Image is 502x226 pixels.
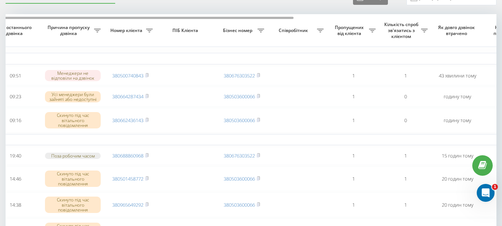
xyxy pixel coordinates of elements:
[112,152,143,159] a: 380688860968
[224,72,255,79] a: 380676303522
[327,66,379,86] td: 1
[112,117,143,124] a: 380662436143
[327,147,379,165] td: 1
[45,70,101,81] div: Менеджери не відповіли на дзвінок
[45,112,101,128] div: Скинуто під час вітального повідомлення
[327,166,379,191] td: 1
[224,175,255,182] a: 380503600066
[431,87,483,106] td: годину тому
[45,171,101,187] div: Скинуто під час вітального повідомлення
[431,192,483,217] td: 20 годин тому
[224,117,255,124] a: 380503600066
[45,153,101,159] div: Поза робочим часом
[379,166,431,191] td: 1
[112,175,143,182] a: 380501458772
[477,184,495,202] iframe: Intercom live chat
[379,66,431,86] td: 1
[45,25,94,36] span: Причина пропуску дзвінка
[112,72,143,79] a: 380500740843
[108,28,146,34] span: Номер клієнта
[327,87,379,106] td: 1
[379,192,431,217] td: 1
[431,166,483,191] td: 20 годин тому
[379,147,431,165] td: 1
[224,93,255,100] a: 380503600066
[327,192,379,217] td: 1
[379,108,431,133] td: 0
[327,108,379,133] td: 1
[331,25,369,36] span: Пропущених від клієнта
[163,28,210,34] span: ПІБ Клієнта
[224,152,255,159] a: 380676303522
[383,22,421,39] span: Кількість спроб зв'язатись з клієнтом
[224,201,255,208] a: 380503600066
[45,91,101,102] div: Усі менеджери були зайняті або недоступні
[492,184,498,190] span: 1
[112,201,143,208] a: 380965649292
[437,25,477,36] span: Як довго дзвінок втрачено
[112,93,143,100] a: 380664287434
[431,147,483,165] td: 15 годин тому
[431,108,483,133] td: годину тому
[220,28,258,34] span: Бізнес номер
[379,87,431,106] td: 0
[431,66,483,86] td: 43 хвилини тому
[45,197,101,213] div: Скинуто під час вітального повідомлення
[272,28,317,34] span: Співробітник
